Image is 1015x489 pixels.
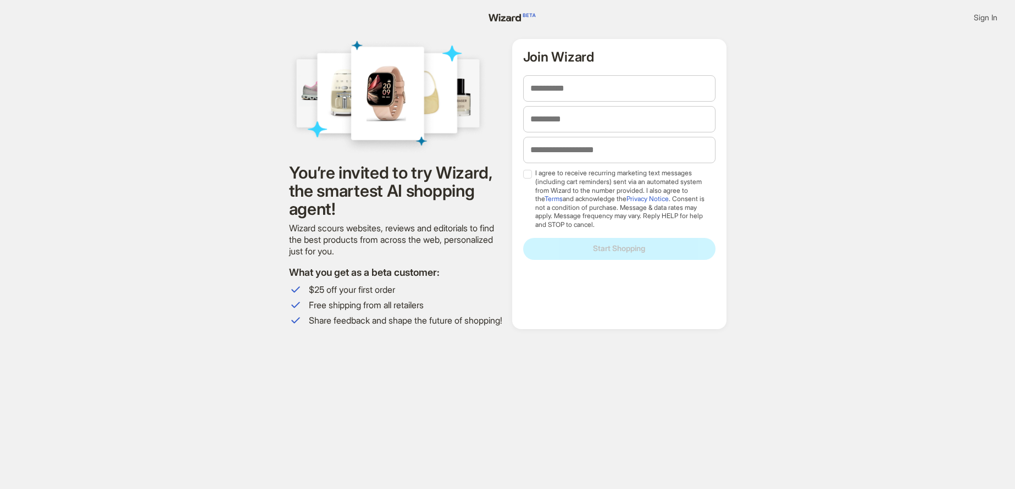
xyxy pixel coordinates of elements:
[535,169,711,229] span: I agree to receive recurring marketing text messages (including cart reminders) sent via an autom...
[309,315,503,326] span: Share feedback and shape the future of shopping!
[309,284,503,296] span: $25 off your first order
[523,238,716,260] button: Start Shopping
[523,50,716,64] h2: Join Wizard
[545,195,563,203] a: Terms
[974,13,997,23] span: Sign In
[289,164,503,218] h1: You’re invited to try Wizard, the smartest AI shopping agent!
[626,195,669,203] a: Privacy Notice
[309,299,503,311] span: Free shipping from all retailers
[289,266,503,279] h2: What you get as a beta customer:
[289,223,503,257] div: Wizard scours websites, reviews and editorials to find the best products from across the web, per...
[965,9,1006,26] button: Sign In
